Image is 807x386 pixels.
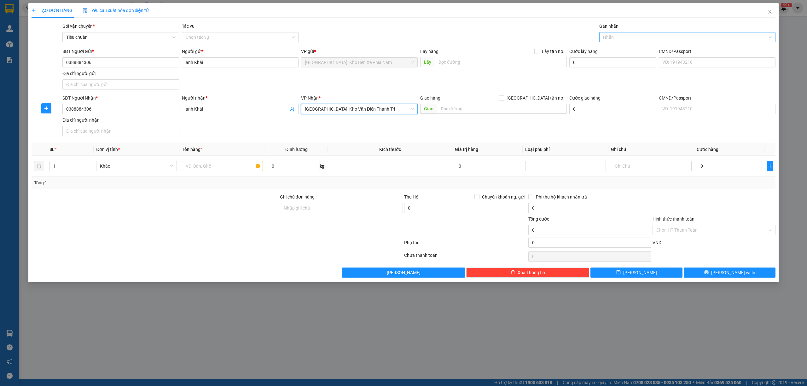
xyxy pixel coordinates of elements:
span: Phí thu hộ khách nhận trả [533,193,589,200]
span: Hà Nội: Kho Văn Điển Thanh Trì [305,104,414,114]
span: Thu Hộ [404,194,419,199]
span: plus [32,8,36,13]
span: Tên hàng [182,147,202,152]
input: VD: Bàn, Ghế [182,161,263,171]
input: Địa chỉ của người gửi [62,79,179,89]
input: Dọc đường [437,104,567,114]
div: Phụ thu [403,239,528,250]
label: Hình thức thanh toán [653,216,694,222]
span: Yêu cầu xuất hóa đơn điện tử [83,8,149,13]
span: Cước hàng [697,147,718,152]
span: printer [704,270,709,275]
span: kg [319,161,325,171]
span: user-add [290,107,295,112]
div: Địa chỉ người nhận [62,117,179,124]
input: Địa chỉ của người nhận [62,126,179,136]
span: Giao [420,104,437,114]
span: TẠO ĐƠN HÀNG [32,8,73,13]
input: Dọc đường [435,57,567,67]
div: VP gửi [301,48,418,55]
span: Nha Trang: Kho Bến Xe Phía Nam [305,58,414,67]
span: VND [653,240,661,245]
span: plus [767,164,773,169]
img: icon [83,8,88,13]
div: Địa chỉ người gửi [62,70,179,77]
div: SĐT Người Nhận [62,95,179,101]
span: [PERSON_NAME] [623,269,657,276]
span: Giá trị hàng [455,147,478,152]
div: Người nhận [182,95,299,101]
span: Xóa Thông tin [518,269,545,276]
th: Loại phụ phí [523,143,608,156]
span: Lấy hàng [420,49,438,54]
input: Cước giao hàng [569,104,656,114]
span: [GEOGRAPHIC_DATA] tận nơi [504,95,567,101]
th: Ghi chú [608,143,694,156]
span: Kích thước [379,147,401,152]
span: [PERSON_NAME] và In [711,269,755,276]
div: Chưa thanh toán [403,252,528,263]
input: Ghi Chú [611,161,692,171]
label: Tác vụ [182,24,194,29]
label: Gán nhãn [599,24,618,29]
button: plus [41,103,51,113]
input: Cước lấy hàng [569,57,656,67]
button: plus [767,161,773,171]
span: Lấy [420,57,435,67]
button: [PERSON_NAME] [342,268,465,278]
span: SL [49,147,55,152]
span: Gói vận chuyển [62,24,95,29]
span: close [767,9,772,14]
span: plus [42,106,51,111]
span: Khác [100,161,173,171]
button: save[PERSON_NAME] [590,268,682,278]
label: Ghi chú đơn hàng [280,194,315,199]
button: deleteXóa Thông tin [466,268,589,278]
span: Tổng cước [528,216,549,222]
div: CMND/Passport [659,95,775,101]
div: CMND/Passport [659,48,775,55]
label: Cước giao hàng [569,95,601,101]
input: Ghi chú đơn hàng [280,203,403,213]
span: save [616,270,621,275]
label: Cước lấy hàng [569,49,598,54]
button: delete [34,161,44,171]
span: Định lượng [285,147,308,152]
span: [PERSON_NAME] [387,269,421,276]
span: Chuyển khoản ng. gửi [479,193,527,200]
span: Đơn vị tính [96,147,120,152]
input: 0 [455,161,520,171]
span: Lấy tận nơi [539,48,567,55]
span: delete [511,270,515,275]
div: Tổng: 1 [34,179,311,186]
span: VP Nhận [301,95,319,101]
div: SĐT Người Gửi [62,48,179,55]
span: Tiêu chuẩn [66,32,175,42]
button: printer[PERSON_NAME] và In [684,268,776,278]
div: Người gửi [182,48,299,55]
button: Close [761,3,779,21]
span: Giao hàng [420,95,440,101]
